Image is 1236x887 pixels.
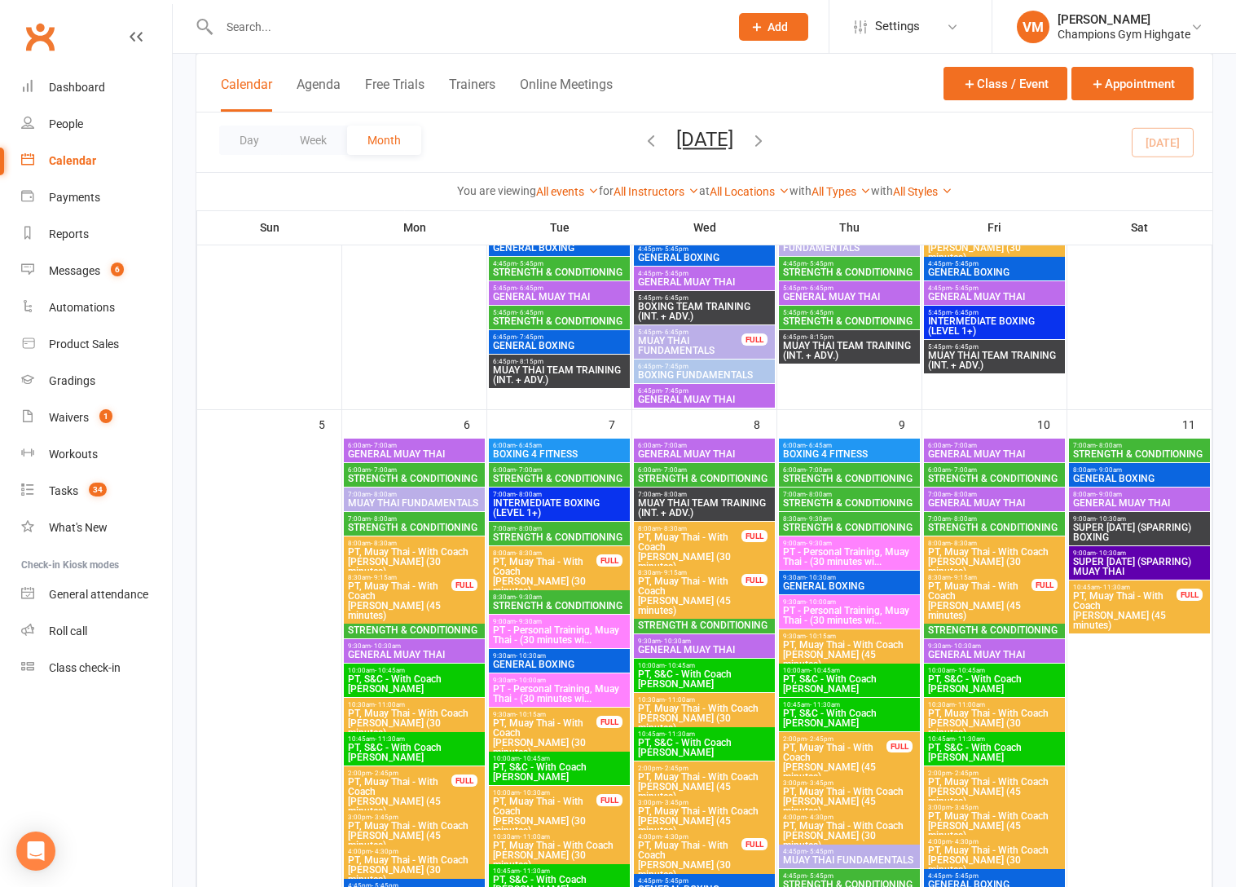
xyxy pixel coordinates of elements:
[661,525,687,532] span: - 8:30am
[661,491,687,498] span: - 8:00am
[782,341,917,360] span: MUAY THAI TEAM TRAINING (INT. + ADV.)
[492,243,627,253] span: GENERAL BOXING
[661,442,687,449] span: - 7:00am
[782,540,917,547] span: 9:00am
[661,638,691,645] span: - 10:30am
[492,292,627,302] span: GENERAL MUAY THAI
[492,498,627,518] span: INTERMEDIATE BOXING (LEVEL 1+)
[637,645,772,655] span: GENERAL MUAY THAI
[1072,523,1207,542] span: SUPER [DATE] (SPARRING) BOXING
[1072,491,1207,498] span: 8:00am
[662,270,688,277] span: - 5:45pm
[951,491,977,498] span: - 8:00am
[347,498,482,508] span: MUAY THAI FUNDAMENTALS
[99,409,112,423] span: 1
[214,15,718,38] input: Search...
[676,128,733,151] button: [DATE]
[782,267,917,277] span: STRENGTH & CONDITIONING
[492,594,627,601] span: 8:30am
[517,260,543,267] span: - 5:45pm
[21,576,172,613] a: General attendance kiosk mode
[347,474,482,483] span: STRENGTH & CONDITIONING
[952,285,979,292] span: - 5:45pm
[927,523,1062,532] span: STRENGTH & CONDITIONING
[662,387,688,395] span: - 7:45pm
[637,696,772,704] span: 10:30am
[492,341,627,351] span: GENERAL BOXING
[49,264,100,277] div: Messages
[347,466,482,474] span: 6:00am
[871,184,893,197] strong: with
[1072,449,1207,459] span: STRENGTH & CONDITIONING
[806,598,836,606] span: - 10:00am
[49,154,96,167] div: Calendar
[21,510,172,546] a: What's New
[492,466,627,474] span: 6:00am
[927,581,1032,620] span: PT, Muay Thai - With Coach [PERSON_NAME] (45 minutes)
[782,333,917,341] span: 6:45pm
[637,638,772,645] span: 9:30am
[806,491,832,498] span: - 8:00am
[637,277,772,287] span: GENERAL MUAY THAI
[741,333,768,346] div: FULL
[710,185,790,198] a: All Locations
[347,650,482,660] span: GENERAL MUAY THAI
[347,491,482,498] span: 7:00am
[21,473,172,510] a: Tasks 34
[279,126,347,155] button: Week
[1037,410,1067,437] div: 10
[492,618,627,625] span: 9:00am
[810,667,840,674] span: - 10:45am
[197,210,342,245] th: Sun
[492,358,627,365] span: 6:45pm
[782,442,917,449] span: 6:00am
[927,466,1062,474] span: 6:00am
[782,474,917,483] span: STRENGTH & CONDITIONING
[371,540,397,547] span: - 8:30am
[49,588,148,601] div: General attendance
[951,540,977,547] span: - 8:30am
[927,674,1062,694] span: PT, S&C - With Coach [PERSON_NAME]
[516,618,542,625] span: - 9:30am
[807,285,834,292] span: - 6:45pm
[221,77,272,112] button: Calendar
[1017,11,1049,43] div: VM
[49,411,89,424] div: Waivers
[492,309,627,316] span: 5:45pm
[782,309,917,316] span: 5:45pm
[1072,515,1207,523] span: 9:00am
[20,16,60,57] a: Clubworx
[807,333,834,341] span: - 8:15pm
[790,184,812,197] strong: with
[492,625,627,645] span: PT - Personal Training, Muay Thai - (30 minutes wi...
[492,549,597,557] span: 8:00am
[637,294,772,302] span: 5:45pm
[637,449,772,459] span: GENERAL MUAY THAI
[768,20,788,33] span: Add
[371,642,401,650] span: - 10:30am
[782,701,917,708] span: 10:45am
[536,185,599,198] a: All events
[599,184,614,197] strong: for
[665,662,695,669] span: - 10:45am
[927,309,1062,316] span: 5:45pm
[812,185,871,198] a: All Types
[21,436,172,473] a: Workouts
[49,227,89,241] div: Reports
[492,525,627,532] span: 7:00am
[49,484,78,497] div: Tasks
[21,69,172,106] a: Dashboard
[782,491,917,498] span: 7:00am
[782,466,917,474] span: 6:00am
[1072,466,1207,474] span: 8:00am
[492,652,627,660] span: 9:30am
[111,263,124,276] span: 6
[637,336,742,355] span: MUAY THAI FUNDAMENTALS
[662,363,688,370] span: - 7:45pm
[952,260,979,267] span: - 5:45pm
[517,358,543,365] span: - 8:15pm
[49,374,95,387] div: Gradings
[637,532,742,571] span: PT, Muay Thai - With Coach [PERSON_NAME] (30 minutes)
[520,77,613,112] button: Online Meetings
[1096,491,1122,498] span: - 9:00am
